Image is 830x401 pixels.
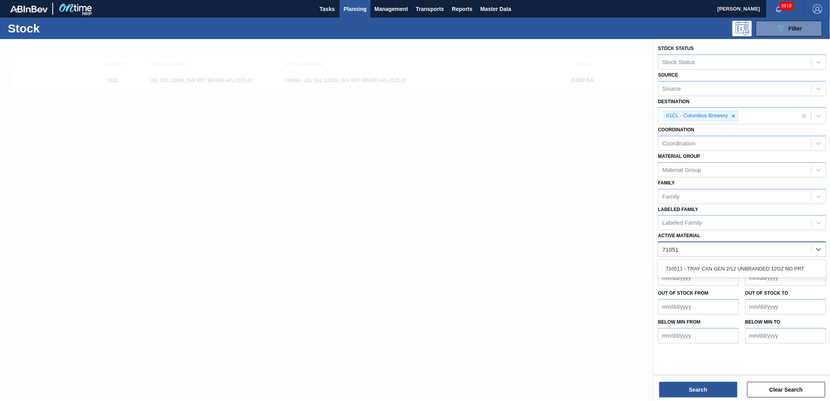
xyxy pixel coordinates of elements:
[745,290,788,296] label: Out of Stock to
[662,85,681,92] div: Source
[662,140,696,147] div: Coordination
[766,4,791,14] button: Notifications
[658,127,694,132] label: Coordination
[658,180,675,186] label: Family
[452,4,472,14] span: Reports
[658,99,689,104] label: Destination
[658,207,698,212] label: Labeled Family
[658,233,700,238] label: Active Material
[662,166,701,173] div: Material Group
[662,220,702,226] div: Labeled Family
[658,261,826,276] div: 710511 - TRAY CAN GEN 2/12 UNBRANDED 12OZ NO PRT
[732,21,752,36] div: Programming: no user selected
[658,154,700,159] label: Material Group
[664,111,729,121] div: 01CL - Columbus Brewery
[318,4,336,14] span: Tasks
[780,2,793,10] span: 9918
[662,193,680,200] div: Family
[480,4,511,14] span: Master Data
[416,4,444,14] span: Transports
[662,59,695,65] div: Stock Status
[658,270,739,286] input: mm/dd/yyyy
[8,24,127,33] h1: Stock
[789,25,802,32] span: Filter
[343,4,367,14] span: Planning
[813,4,822,14] img: Logout
[658,46,694,51] label: Stock Status
[10,5,48,13] img: TNhmsLtSVTkK8tSr43FrP2fwEKptu5GPRR3wAAAABJRU5ErkJggg==
[658,319,701,325] label: Below Min from
[745,299,826,315] input: mm/dd/yyyy
[374,4,408,14] span: Management
[745,328,826,344] input: mm/dd/yyyy
[658,328,739,344] input: mm/dd/yyyy
[658,72,678,78] label: Source
[756,21,822,36] button: Filter
[658,299,739,315] input: mm/dd/yyyy
[658,290,708,296] label: Out of Stock from
[745,270,826,286] input: mm/dd/yyyy
[745,319,780,325] label: Below Min to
